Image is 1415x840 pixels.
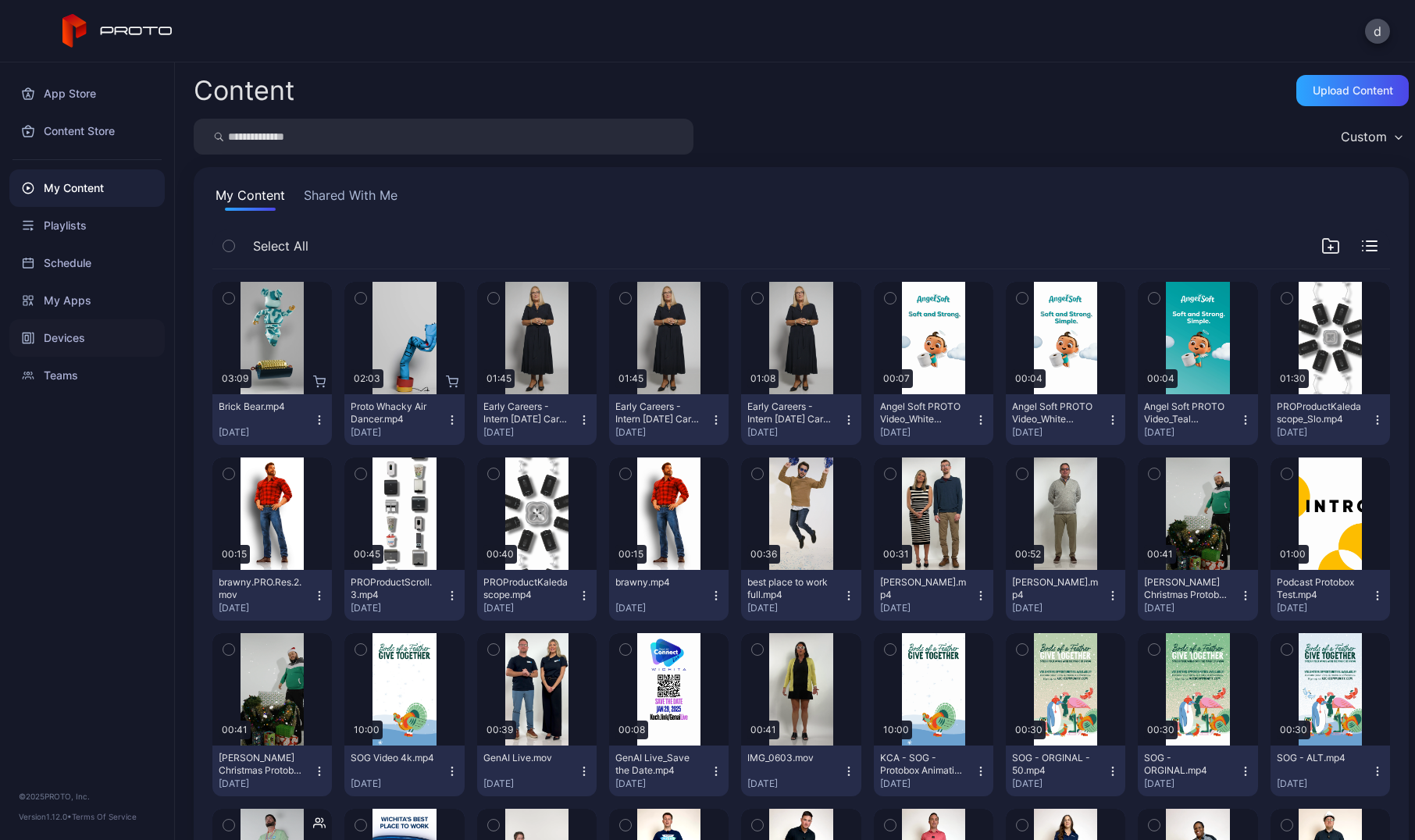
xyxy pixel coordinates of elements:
button: Shared With Me [301,186,401,211]
div: [DATE] [747,426,842,439]
div: Podcast Protobox Test.mp4 [1277,576,1363,601]
div: Early Careers - Intern Family Day Cara Protobox Shoot - 430050 v2 lower music.mp4 [615,400,701,425]
button: d [1365,19,1390,44]
div: KCA - SOG - Protobox Animation 10 minute-Final 189250 (1).mp4 [880,752,966,777]
button: PROProductScroll.3.mp4[DATE] [344,570,464,621]
button: brawny.mp4[DATE] [609,570,729,621]
div: SOG Video 4k.mp4 [351,752,437,764]
div: [DATE] [219,426,313,439]
button: Podcast Protobox Test.mp4[DATE] [1271,570,1390,621]
div: [DATE] [1144,778,1239,790]
div: [DATE] [880,426,975,439]
button: [PERSON_NAME] Christmas Protobox [DATE] FINAL lower volume.mp4[DATE] [1138,570,1257,621]
div: Koch Christmas Protobox Nov 2024 FINAL (1).mp4 [219,752,305,777]
button: [PERSON_NAME] Christmas Protobox [DATE] FINAL (1).mp4[DATE] [212,746,332,796]
button: SOG Video 4k.mp4[DATE] [344,746,464,796]
div: © 2025 PROTO, Inc. [19,790,155,803]
div: [DATE] [1277,602,1371,614]
div: [DATE] [351,426,445,439]
a: My Apps [9,282,165,319]
div: [DATE] [351,602,445,614]
span: Version 1.12.0 • [19,812,72,821]
span: Select All [253,237,308,255]
button: KCA - SOG - Protobox Animation 10 minute-Final 189250 (1).mp4[DATE] [874,746,993,796]
div: SOG - ORGINAL.mp4 [1144,752,1230,777]
button: GenAI Live_Save the Date.mp4[DATE] [609,746,729,796]
div: brawny.mp4 [615,576,701,589]
button: PROProductKaledascope_Slo.mp4[DATE] [1271,394,1390,445]
div: [DATE] [1012,426,1107,439]
div: Angel Soft PROTO Video_White Background_0430.mp4 [880,400,966,425]
div: [DATE] [483,602,578,614]
div: [DATE] [1144,426,1239,439]
button: IMG_0603.mov[DATE] [741,746,861,796]
button: Early Careers - Intern [DATE] Cara Protobox Shoot - 430050 v1.mp4[DATE] [741,394,861,445]
div: [DATE] [219,602,313,614]
button: Proto Whacky Air Dancer.mp4[DATE] [344,394,464,445]
button: Custom [1333,119,1409,155]
div: PROProductKaledascope_Slo.mp4 [1277,400,1363,425]
div: [DATE] [880,778,975,790]
div: Koch Christmas Protobox Dec 2024 FINAL lower volume.mp4 [1144,576,1230,601]
button: Angel Soft PROTO Video_Teal Background.mp4[DATE] [1138,394,1257,445]
a: Terms Of Service [72,812,137,821]
button: [PERSON_NAME].mp4[DATE] [874,570,993,621]
div: Upload Content [1313,84,1393,97]
div: [DATE] [1012,778,1107,790]
div: Angel Soft PROTO Video_Teal Background.mp4 [1144,400,1230,425]
div: [DATE] [1277,778,1371,790]
div: Steve GenAI.mp4 [1012,576,1098,601]
div: [DATE] [880,602,975,614]
div: Custom [1341,129,1387,144]
div: [DATE] [483,426,578,439]
div: [DATE] [615,602,710,614]
div: SOG - ORGINAL - 50.mp4 [1012,752,1098,777]
button: SOG - ORGINAL.mp4[DATE] [1138,746,1257,796]
div: Early Careers - Intern Family Day Cara Protobox Shoot - 430050 v2.mp4 [483,400,569,425]
a: Devices [9,319,165,357]
div: Angel Soft PROTO Video_White Background.mp4 [1012,400,1098,425]
a: Playlists [9,207,165,244]
div: [DATE] [615,778,710,790]
button: Upload Content [1296,75,1409,106]
div: [DATE] [351,778,445,790]
div: [DATE] [1277,426,1371,439]
div: [DATE] [483,778,578,790]
button: [PERSON_NAME].mp4[DATE] [1006,570,1125,621]
div: Early Careers - Intern Family Day Cara Protobox Shoot - 430050 v1.mp4 [747,400,833,425]
div: PROProductKaledascope.mp4 [483,576,569,601]
div: [DATE] [1012,602,1107,614]
div: Brick Bear.mp4 [219,400,305,413]
div: My Content [9,169,165,207]
a: App Store [9,75,165,112]
div: [DATE] [747,778,842,790]
a: Schedule [9,244,165,282]
button: Early Careers - Intern [DATE] Cara Protobox Shoot - 430050 v2.mp4[DATE] [477,394,597,445]
button: GenAI Live.mov[DATE] [477,746,597,796]
button: Angel Soft PROTO Video_White Background.mp4[DATE] [1006,394,1125,445]
div: GenAI Live.mov [483,752,569,764]
button: Brick Bear.mp4[DATE] [212,394,332,445]
div: Taylor Dylan GenAI.mp4 [880,576,966,601]
button: PROProductKaledascope.mp4[DATE] [477,570,597,621]
button: brawny.PRO.Res.2.mov[DATE] [212,570,332,621]
div: [DATE] [615,426,710,439]
a: Content Store [9,112,165,150]
a: Teams [9,357,165,394]
div: GenAI Live_Save the Date.mp4 [615,752,701,777]
button: Early Careers - Intern [DATE] Cara Protobox Shoot - 430050 v2 lower music.mp4[DATE] [609,394,729,445]
button: SOG - ORGINAL - 50.mp4[DATE] [1006,746,1125,796]
div: IMG_0603.mov [747,752,833,764]
button: SOG - ALT.mp4[DATE] [1271,746,1390,796]
div: [DATE] [1144,602,1239,614]
button: Angel Soft PROTO Video_White Background_0430.mp4[DATE] [874,394,993,445]
div: [DATE] [747,602,842,614]
div: Content [194,77,294,104]
div: PROProductScroll.3.mp4 [351,576,437,601]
